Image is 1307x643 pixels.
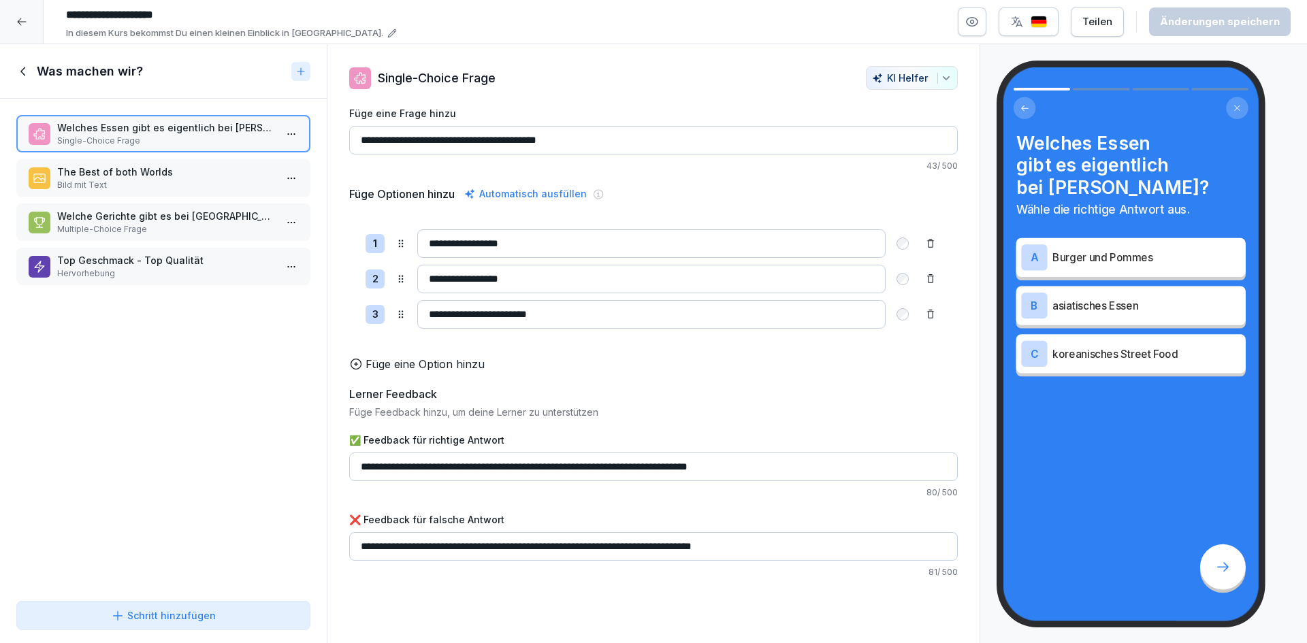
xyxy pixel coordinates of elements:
[57,253,275,267] p: Top Geschmack - Top Qualität
[16,601,310,630] button: Schritt hinzufügen
[366,356,485,372] p: Füge eine Option hinzu
[349,487,958,499] p: 80 / 500
[349,160,958,172] p: 43 / 500
[57,223,275,235] p: Multiple-Choice Frage
[372,307,378,323] p: 3
[1031,300,1038,312] p: B
[57,165,275,179] p: The Best of both Worlds
[349,566,958,578] p: 81 / 500
[37,63,143,80] h1: Was machen wir?
[57,179,275,191] p: Bild mit Text
[462,186,590,202] div: Automatisch ausfüllen
[1052,346,1240,361] p: koreanisches Street Food
[16,203,310,241] div: Welche Gerichte gibt es bei [GEOGRAPHIC_DATA]?Multiple-Choice Frage
[16,248,310,285] div: Top Geschmack - Top QualitätHervorhebung
[111,608,216,623] div: Schritt hinzufügen
[349,386,437,402] h5: Lerner Feedback
[16,159,310,197] div: The Best of both WorldsBild mit Text
[1031,252,1038,263] p: A
[1082,14,1112,29] div: Teilen
[1071,7,1124,37] button: Teilen
[866,66,958,90] button: KI Helfer
[349,186,455,202] h5: Füge Optionen hinzu
[1052,298,1240,314] p: asiatisches Essen
[1016,201,1246,218] p: Wähle die richtige Antwort aus.
[1160,14,1280,29] div: Änderungen speichern
[57,135,275,147] p: Single-Choice Frage
[57,267,275,280] p: Hervorhebung
[378,69,496,87] p: Single-Choice Frage
[16,115,310,152] div: Welches Essen gibt es eigentlich bei [PERSON_NAME]?Single-Choice Frage
[373,236,377,252] p: 1
[1016,132,1246,198] h4: Welches Essen gibt es eigentlich bei [PERSON_NAME]?
[66,27,383,40] p: In diesem Kurs bekommst Du einen kleinen Einblick in [GEOGRAPHIC_DATA].
[349,405,958,419] p: Füge Feedback hinzu, um deine Lerner zu unterstützen
[1031,16,1047,29] img: de.svg
[1031,348,1038,359] p: C
[349,433,958,447] label: ✅ Feedback für richtige Antwort
[372,271,378,287] p: 2
[349,512,958,527] label: ❌ Feedback für falsche Antwort
[349,106,958,120] label: Füge eine Frage hinzu
[57,120,275,135] p: Welches Essen gibt es eigentlich bei [PERSON_NAME]?
[1052,250,1240,265] p: Burger und Pommes
[872,72,952,84] div: KI Helfer
[1149,7,1291,36] button: Änderungen speichern
[57,209,275,223] p: Welche Gerichte gibt es bei [GEOGRAPHIC_DATA]?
